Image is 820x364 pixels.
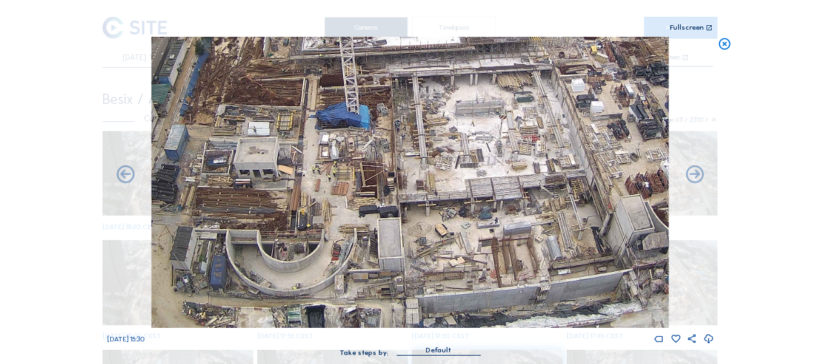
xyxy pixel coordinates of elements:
div: Default [425,345,451,356]
i: Forward [115,165,136,186]
i: Back [684,165,705,186]
img: Image [151,37,669,328]
div: Take steps by: [340,349,389,356]
span: [DATE] 15:30 [107,335,144,343]
div: Fullscreen [670,24,704,32]
div: Default [396,345,480,355]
